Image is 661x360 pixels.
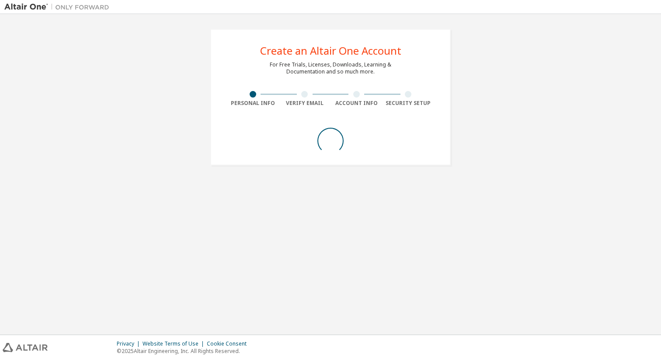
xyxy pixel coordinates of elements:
div: Privacy [117,340,143,347]
div: Security Setup [383,100,435,107]
div: Create an Altair One Account [260,45,401,56]
div: Cookie Consent [207,340,252,347]
img: altair_logo.svg [3,343,48,352]
img: Altair One [4,3,114,11]
div: Verify Email [279,100,331,107]
div: Website Terms of Use [143,340,207,347]
div: Personal Info [227,100,279,107]
div: For Free Trials, Licenses, Downloads, Learning & Documentation and so much more. [270,61,391,75]
div: Account Info [330,100,383,107]
p: © 2025 Altair Engineering, Inc. All Rights Reserved. [117,347,252,355]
